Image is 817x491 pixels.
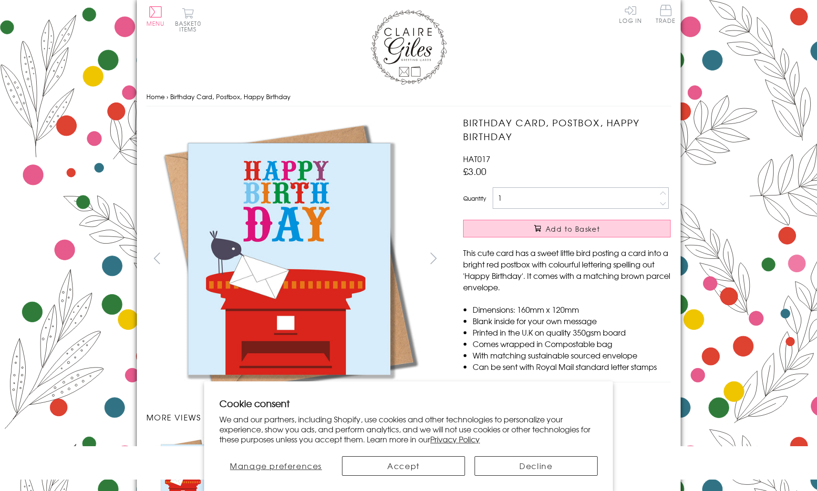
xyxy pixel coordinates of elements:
[219,456,332,476] button: Manage preferences
[342,456,465,476] button: Accept
[146,87,671,107] nav: breadcrumbs
[219,414,598,444] p: We and our partners, including Shopify, use cookies and other technologies to personalize your ex...
[463,116,671,143] h1: Birthday Card, Postbox, Happy Birthday
[656,5,676,25] a: Trade
[230,460,322,471] span: Manage preferences
[463,247,671,293] p: This cute card has a sweet little bird posting a card into a bright red postbox with colourful le...
[430,433,480,445] a: Privacy Policy
[166,92,168,101] span: ›
[473,338,671,349] li: Comes wrapped in Compostable bag
[656,5,676,23] span: Trade
[146,411,445,423] h3: More views
[146,247,168,269] button: prev
[146,6,165,26] button: Menu
[463,164,486,178] span: £3.00
[475,456,598,476] button: Decline
[473,361,671,372] li: Can be sent with Royal Mail standard letter stamps
[473,315,671,327] li: Blank inside for your own message
[219,397,598,410] h2: Cookie consent
[170,92,290,101] span: Birthday Card, Postbox, Happy Birthday
[463,194,486,203] label: Quantity
[473,304,671,315] li: Dimensions: 160mm x 120mm
[146,92,165,101] a: Home
[463,220,671,237] button: Add to Basket
[473,327,671,338] li: Printed in the U.K on quality 350gsm board
[179,19,201,33] span: 0 items
[146,19,165,28] span: Menu
[546,224,600,234] span: Add to Basket
[463,153,490,164] span: HAT017
[371,10,447,85] img: Claire Giles Greetings Cards
[423,247,444,269] button: next
[146,116,433,402] img: Birthday Card, Postbox, Happy Birthday
[619,5,642,23] a: Log In
[175,8,201,32] button: Basket0 items
[473,349,671,361] li: With matching sustainable sourced envelope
